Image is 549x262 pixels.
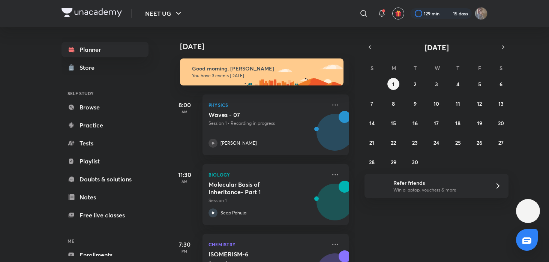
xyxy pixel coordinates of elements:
[412,120,418,127] abbr: September 16, 2025
[456,100,460,107] abbr: September 11, 2025
[499,64,502,72] abbr: Saturday
[61,136,148,151] a: Tests
[478,64,481,72] abbr: Friday
[61,42,148,57] a: Planner
[391,120,396,127] abbr: September 15, 2025
[495,78,507,90] button: September 6, 2025
[435,64,440,72] abbr: Wednesday
[392,81,394,88] abbr: September 1, 2025
[61,100,148,115] a: Browse
[387,117,399,129] button: September 15, 2025
[61,208,148,223] a: Free live classes
[474,97,486,109] button: September 12, 2025
[430,78,442,90] button: September 3, 2025
[61,235,148,247] h6: ME
[387,78,399,90] button: September 1, 2025
[208,197,326,204] p: Session 1
[409,117,421,129] button: September 16, 2025
[369,120,375,127] abbr: September 14, 2025
[141,6,187,21] button: NEET UG
[61,87,148,100] h6: SELF STUDY
[430,136,442,148] button: September 24, 2025
[392,7,404,19] button: avatar
[409,97,421,109] button: September 9, 2025
[169,179,199,184] p: AM
[495,117,507,129] button: September 20, 2025
[474,136,486,148] button: September 26, 2025
[220,140,257,147] p: [PERSON_NAME]
[307,181,349,232] img: unacademy
[498,120,504,127] abbr: September 20, 2025
[474,78,486,90] button: September 5, 2025
[375,42,498,52] button: [DATE]
[366,97,378,109] button: September 7, 2025
[61,60,148,75] a: Store
[169,240,199,249] h5: 7:30
[208,250,302,258] h5: ISOMERISM-6
[452,78,464,90] button: September 4, 2025
[392,100,395,107] abbr: September 8, 2025
[499,81,502,88] abbr: September 6, 2025
[433,139,439,146] abbr: September 24, 2025
[452,117,464,129] button: September 18, 2025
[370,178,385,193] img: referral
[391,159,396,166] abbr: September 29, 2025
[369,159,375,166] abbr: September 28, 2025
[220,210,246,216] p: Seep Pahuja
[208,111,302,118] h5: Waves - 07
[395,10,402,17] img: avatar
[370,100,373,107] abbr: September 7, 2025
[366,117,378,129] button: September 14, 2025
[455,139,461,146] abbr: September 25, 2025
[477,139,482,146] abbr: September 26, 2025
[430,97,442,109] button: September 10, 2025
[435,81,438,88] abbr: September 3, 2025
[169,109,199,114] p: AM
[366,136,378,148] button: September 21, 2025
[61,8,122,19] a: Company Logo
[391,139,396,146] abbr: September 22, 2025
[478,81,481,88] abbr: September 5, 2025
[370,64,373,72] abbr: Sunday
[387,136,399,148] button: September 22, 2025
[456,64,459,72] abbr: Thursday
[498,100,504,107] abbr: September 13, 2025
[61,190,148,205] a: Notes
[169,249,199,253] p: PM
[414,81,416,88] abbr: September 2, 2025
[414,100,417,107] abbr: September 9, 2025
[387,97,399,109] button: September 8, 2025
[475,7,487,20] img: shubhanshu yadav
[412,159,418,166] abbr: September 30, 2025
[61,8,122,17] img: Company Logo
[61,118,148,133] a: Practice
[387,156,399,168] button: September 29, 2025
[208,100,326,109] p: Physics
[180,58,343,85] img: morning
[477,120,482,127] abbr: September 19, 2025
[474,117,486,129] button: September 19, 2025
[61,154,148,169] a: Playlist
[208,181,302,196] h5: Molecular Basis of Inheritance- Part 1
[477,100,482,107] abbr: September 12, 2025
[498,139,504,146] abbr: September 27, 2025
[414,64,417,72] abbr: Tuesday
[169,170,199,179] h5: 11:30
[452,97,464,109] button: September 11, 2025
[455,120,460,127] abbr: September 18, 2025
[412,139,418,146] abbr: September 23, 2025
[192,65,337,72] h6: Good morning, [PERSON_NAME]
[456,81,459,88] abbr: September 4, 2025
[317,118,353,154] img: Avatar
[495,136,507,148] button: September 27, 2025
[79,63,99,72] div: Store
[523,207,532,216] img: ttu
[424,42,449,52] span: [DATE]
[208,170,326,179] p: Biology
[409,156,421,168] button: September 30, 2025
[366,156,378,168] button: September 28, 2025
[208,120,326,127] p: Session 1 • Recording in progress
[452,136,464,148] button: September 25, 2025
[444,10,451,17] img: streak
[433,100,439,107] abbr: September 10, 2025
